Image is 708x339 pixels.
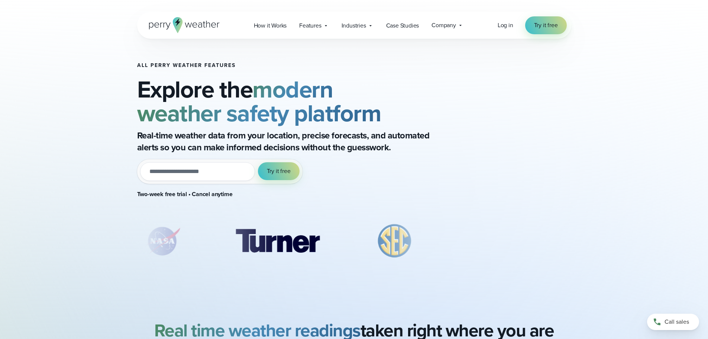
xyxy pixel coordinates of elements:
span: Try it free [267,167,291,176]
div: 3 of 8 [366,223,423,260]
span: Industries [342,21,366,30]
a: Case Studies [380,18,426,33]
span: How it Works [254,21,287,30]
img: Turner-Construction_1.svg [224,223,330,260]
strong: Two-week free trial • Cancel anytime [137,190,233,198]
a: How it Works [248,18,293,33]
h2: Explore the [137,77,460,125]
img: NASA.svg [137,223,189,260]
a: Call sales [647,314,699,330]
span: Call sales [665,317,689,326]
img: Amazon-Air.svg [459,223,565,260]
div: 4 of 8 [459,223,565,260]
div: 1 of 8 [137,223,189,260]
a: Try it free [525,16,567,34]
div: slideshow [137,223,460,263]
strong: modern weather safety platform [137,72,381,131]
button: Try it free [258,162,300,180]
span: Features [299,21,321,30]
h1: All Perry Weather Features [137,63,460,68]
a: Log in [498,21,513,30]
span: Case Studies [386,21,419,30]
span: Log in [498,21,513,29]
span: Try it free [534,21,558,30]
div: 2 of 8 [224,223,330,260]
span: Company [431,21,456,30]
img: %E2%9C%85-SEC.svg [366,223,423,260]
p: Real-time weather data from your location, precise forecasts, and automated alerts so you can mak... [137,129,434,153]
